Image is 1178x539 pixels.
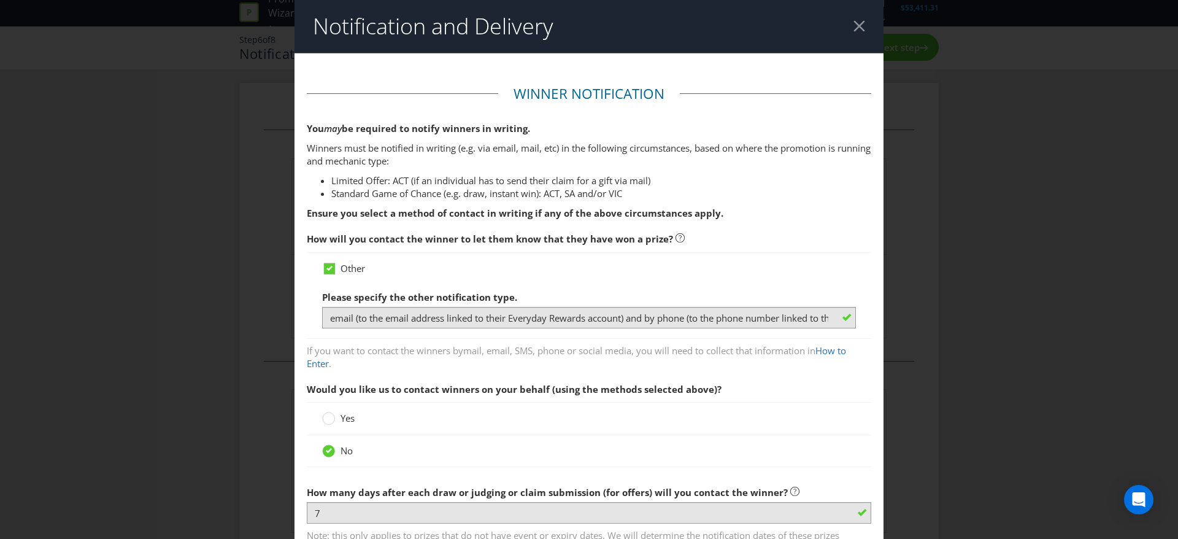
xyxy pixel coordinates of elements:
[498,84,680,104] legend: Winner Notification
[307,122,324,134] span: You
[307,142,871,168] p: Winners must be notified in writing (e.g. via email, mail, etc) in the following circumstances, b...
[342,122,530,134] span: be required to notify winners in writing.
[341,262,365,274] span: Other
[329,357,331,370] span: .
[331,187,871,200] li: Standard Game of Chance (e.g. draw, instant win): ACT, SA and/or VIC
[307,233,673,245] span: How will you contact the winner to let them know that they have won a prize?
[341,412,355,424] span: Yes
[313,14,553,39] h2: Notification and Delivery
[307,344,846,370] a: How to Enter
[331,174,871,187] li: Limited Offer: ACT (if an individual has to send their claim for a gift via mail)
[341,444,353,457] span: No
[463,344,631,357] span: mail, email, SMS, phone or social media
[307,207,723,219] strong: Ensure you select a method of contact in writing if any of the above circumstances apply.
[307,383,722,395] span: Would you like us to contact winners on your behalf (using the methods selected above)?
[307,344,463,357] span: If you want to contact the winners by
[1124,485,1153,514] div: Open Intercom Messenger
[324,122,342,134] em: may
[307,486,788,498] span: How many days after each draw or judging or claim submission (for offers) will you contact the wi...
[631,344,815,357] span: , you will need to collect that information in
[322,291,517,303] span: Please specify the other notification type.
